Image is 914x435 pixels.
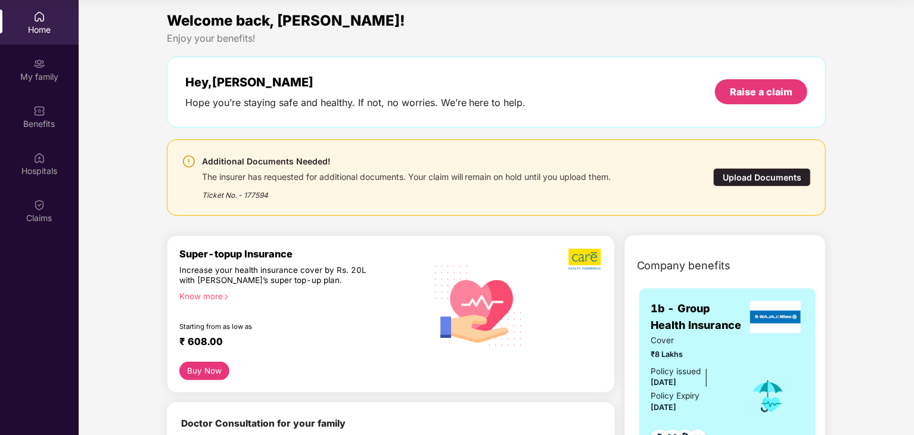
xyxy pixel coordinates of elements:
[167,32,826,45] div: Enjoy your benefits!
[651,334,733,347] span: Cover
[179,322,375,331] div: Starting from as low as
[179,248,426,260] div: Super-topup Insurance
[33,58,45,70] img: svg+xml;base64,PHN2ZyB3aWR0aD0iMjAiIGhlaWdodD0iMjAiIHZpZXdCb3g9IjAgMCAyMCAyMCIgZmlsbD0ibm9uZSIgeG...
[33,105,45,117] img: svg+xml;base64,PHN2ZyBpZD0iQmVuZWZpdHMiIHhtbG5zPSJodHRwOi8vd3d3LnczLm9yZy8yMDAwL3N2ZyIgd2lkdGg9Ij...
[181,418,346,429] b: Doctor Consultation for your family
[749,377,788,416] img: icon
[651,390,700,402] div: Policy Expiry
[651,378,677,387] span: [DATE]
[179,335,414,350] div: ₹ 608.00
[202,154,611,169] div: Additional Documents Needed!
[651,349,733,361] span: ₹8 Lakhs
[713,168,811,187] div: Upload Documents
[223,294,229,300] span: right
[179,265,375,287] div: Increase your health insurance cover by Rs. 20L with [PERSON_NAME]’s super top-up plan.
[33,11,45,23] img: svg+xml;base64,PHN2ZyBpZD0iSG9tZSIgeG1sbnM9Imh0dHA6Ly93d3cudzMub3JnLzIwMDAvc3ZnIiB3aWR0aD0iMjAiIG...
[426,251,532,359] img: svg+xml;base64,PHN2ZyB4bWxucz0iaHR0cDovL3d3dy53My5vcmcvMjAwMC9zdmciIHhtbG5zOnhsaW5rPSJodHRwOi8vd3...
[182,154,196,169] img: svg+xml;base64,PHN2ZyBpZD0iV2FybmluZ18tXzI0eDI0IiBkYXRhLW5hbWU9Ildhcm5pbmcgLSAyNHgyNCIgeG1sbnM9Im...
[651,365,701,378] div: Policy issued
[202,169,611,182] div: The insurer has requested for additional documents. Your claim will remain on hold until you uplo...
[185,75,526,89] div: Hey, [PERSON_NAME]
[185,97,526,109] div: Hope you’re staying safe and healthy. If not, no worries. We’re here to help.
[651,403,677,412] span: [DATE]
[637,257,731,274] span: Company benefits
[179,291,419,300] div: Know more
[651,300,747,334] span: 1b - Group Health Insurance
[750,301,801,333] img: insurerLogo
[33,152,45,164] img: svg+xml;base64,PHN2ZyBpZD0iSG9zcGl0YWxzIiB4bWxucz0iaHR0cDovL3d3dy53My5vcmcvMjAwMC9zdmciIHdpZHRoPS...
[730,85,792,98] div: Raise a claim
[202,182,611,201] div: Ticket No. - 177594
[179,362,230,380] button: Buy Now
[568,248,602,271] img: b5dec4f62d2307b9de63beb79f102df3.png
[33,199,45,211] img: svg+xml;base64,PHN2ZyBpZD0iQ2xhaW0iIHhtbG5zPSJodHRwOi8vd3d3LnczLm9yZy8yMDAwL3N2ZyIgd2lkdGg9IjIwIi...
[167,12,405,29] span: Welcome back, [PERSON_NAME]!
